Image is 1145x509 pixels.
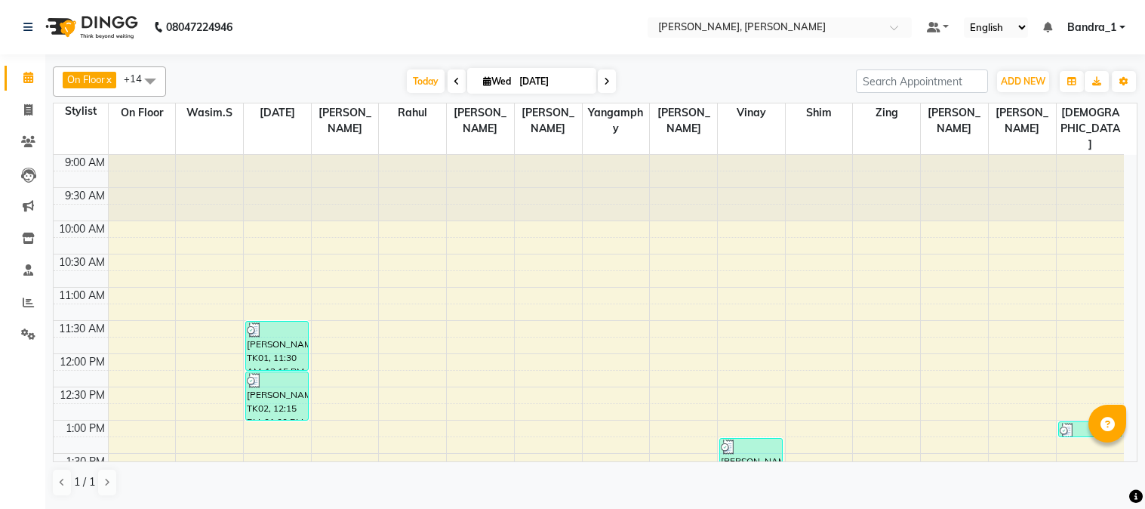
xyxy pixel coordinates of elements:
input: Search Appointment [856,69,988,93]
div: [PERSON_NAME], TK01, 11:30 AM-12:15 PM, Senior Stylist [DEMOGRAPHIC_DATA] [246,322,309,370]
span: [PERSON_NAME] [921,103,988,138]
div: 10:30 AM [56,254,108,270]
div: 1:30 PM [63,454,108,470]
span: Bandra_1 [1067,20,1116,35]
span: On Floor [109,103,176,122]
div: 11:00 AM [56,288,108,304]
div: 12:30 PM [57,387,108,403]
span: [DATE] [244,103,311,122]
span: On Floor [67,73,105,85]
span: Wed [479,76,515,87]
a: x [105,73,112,85]
div: 9:00 AM [62,155,108,171]
span: +14 [124,72,153,85]
span: Zing [853,103,920,122]
span: [PERSON_NAME] [312,103,379,138]
span: Yangamphy [583,103,650,138]
span: Wasim.S [176,103,243,122]
span: Today [407,69,445,93]
div: [PERSON_NAME], TK02, 12:15 PM-01:00 PM, Wash & Blow Dry [246,372,309,420]
img: logo [38,6,142,48]
span: [PERSON_NAME] [650,103,717,138]
span: 1 / 1 [74,474,95,490]
input: 2025-09-03 [515,70,590,93]
iframe: chat widget [1082,449,1130,494]
button: ADD NEW [997,71,1049,92]
span: [PERSON_NAME] [515,103,582,138]
div: 9:30 AM [62,188,108,204]
div: [PERSON_NAME], TK02, 01:00 PM-01:15 PM, [GEOGRAPHIC_DATA] [1059,422,1122,437]
span: Rahul [379,103,446,122]
span: [PERSON_NAME] [447,103,514,138]
span: Shim [786,103,853,122]
div: [PERSON_NAME], TK02, 01:15 PM-01:45 PM, Cut File Polish [720,439,783,470]
b: 08047224946 [166,6,232,48]
div: 11:30 AM [56,321,108,337]
span: ADD NEW [1001,76,1045,87]
div: Stylist [54,103,108,119]
div: 12:00 PM [57,354,108,370]
div: 1:00 PM [63,421,108,437]
span: Vinay [718,103,785,122]
span: [DEMOGRAPHIC_DATA] [1057,103,1124,154]
span: [PERSON_NAME] [989,103,1056,138]
div: 10:00 AM [56,221,108,237]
